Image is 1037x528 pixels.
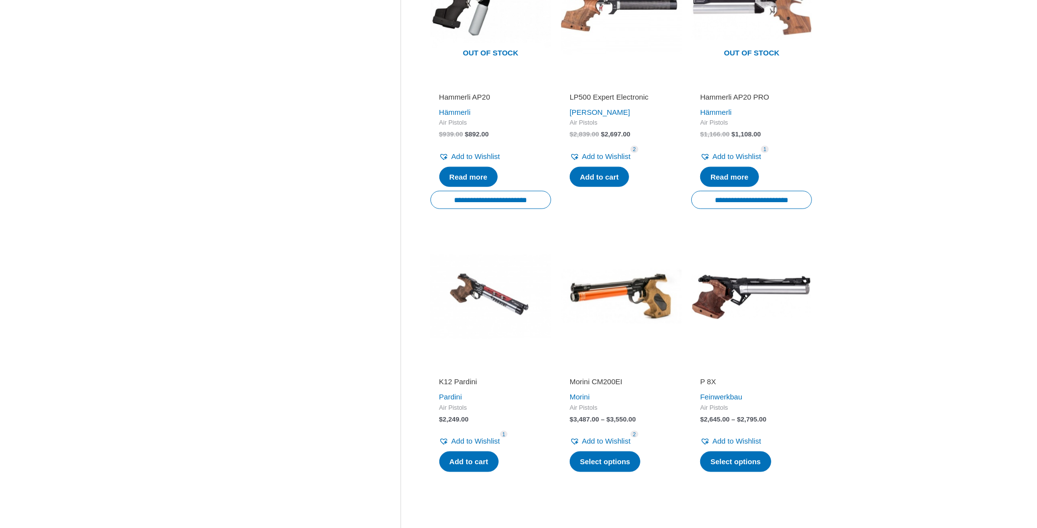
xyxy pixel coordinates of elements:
bdi: 2,645.00 [700,416,730,423]
span: Add to Wishlist [452,152,500,160]
a: [PERSON_NAME] [570,108,630,116]
span: Add to Wishlist [582,152,631,160]
iframe: Customer reviews powered by Trustpilot [570,363,673,375]
span: – [601,416,605,423]
a: Add to cart: “LP500 Expert Electronic” [570,167,629,187]
a: Hammerli AP20 [439,92,542,106]
a: Hämmerli [700,108,732,116]
span: Add to Wishlist [452,437,500,445]
bdi: 2,839.00 [570,131,599,138]
span: – [732,416,735,423]
span: 2 [631,146,638,153]
span: Add to Wishlist [712,152,761,160]
span: $ [700,416,704,423]
bdi: 939.00 [439,131,463,138]
iframe: Customer reviews powered by Trustpilot [439,79,542,90]
span: Add to Wishlist [712,437,761,445]
span: Air Pistols [439,404,542,412]
a: Morini CM200EI [570,377,673,390]
span: $ [601,131,605,138]
a: Add to cart: “K12 Pardini” [439,451,499,472]
span: $ [465,131,469,138]
a: Pardini [439,393,462,401]
span: Air Pistols [570,119,673,127]
img: CM200EI [561,236,682,357]
span: $ [439,416,443,423]
a: Add to Wishlist [439,150,500,163]
a: Select options for “P 8X” [700,451,771,472]
h2: Morini CM200EI [570,377,673,387]
span: 1 [761,146,769,153]
span: $ [570,131,574,138]
span: Out of stock [438,43,544,65]
a: K12 Pardini [439,377,542,390]
h2: P 8X [700,377,803,387]
img: K12 Pardini [430,236,551,357]
a: Add to Wishlist [700,434,761,448]
span: 2 [631,431,638,438]
iframe: Customer reviews powered by Trustpilot [700,79,803,90]
span: Add to Wishlist [582,437,631,445]
img: P 8X [691,236,812,357]
a: Select options for “Morini CM200EI” [570,451,641,472]
iframe: Customer reviews powered by Trustpilot [570,79,673,90]
span: $ [607,416,610,423]
span: $ [737,416,741,423]
a: Hammerli AP20 PRO [700,92,803,106]
h2: Hammerli AP20 PRO [700,92,803,102]
span: 1 [500,431,508,438]
a: LP500 Expert Electronic [570,92,673,106]
span: $ [700,131,704,138]
bdi: 2,795.00 [737,416,766,423]
span: Out of stock [699,43,805,65]
bdi: 3,550.00 [607,416,636,423]
bdi: 2,249.00 [439,416,469,423]
h2: K12 Pardini [439,377,542,387]
a: Morini [570,393,590,401]
h2: LP500 Expert Electronic [570,92,673,102]
a: Add to Wishlist [700,150,761,163]
span: $ [439,131,443,138]
a: Hämmerli [439,108,471,116]
span: Air Pistols [700,119,803,127]
h2: Hammerli AP20 [439,92,542,102]
span: $ [570,416,574,423]
span: Air Pistols [439,119,542,127]
span: Air Pistols [700,404,803,412]
span: $ [732,131,735,138]
a: Read more about “Hammerli AP20” [439,167,498,187]
bdi: 3,487.00 [570,416,599,423]
a: Feinwerkbau [700,393,742,401]
a: P 8X [700,377,803,390]
a: Add to Wishlist [570,150,631,163]
a: Add to Wishlist [439,434,500,448]
bdi: 2,697.00 [601,131,631,138]
bdi: 1,108.00 [732,131,761,138]
a: Add to Wishlist [570,434,631,448]
iframe: Customer reviews powered by Trustpilot [700,363,803,375]
bdi: 1,166.00 [700,131,730,138]
a: Read more about “Hammerli AP20 PRO” [700,167,759,187]
iframe: Customer reviews powered by Trustpilot [439,363,542,375]
bdi: 892.00 [465,131,489,138]
span: Air Pistols [570,404,673,412]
